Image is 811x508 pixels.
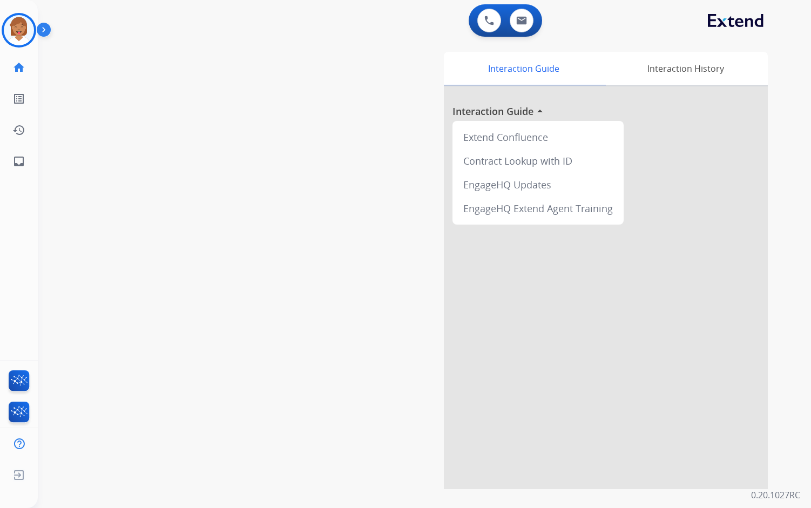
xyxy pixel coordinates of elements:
[457,125,619,149] div: Extend Confluence
[12,92,25,105] mat-icon: list_alt
[457,149,619,173] div: Contract Lookup with ID
[12,61,25,74] mat-icon: home
[603,52,768,85] div: Interaction History
[12,124,25,137] mat-icon: history
[4,15,34,45] img: avatar
[12,155,25,168] mat-icon: inbox
[457,197,619,220] div: EngageHQ Extend Agent Training
[457,173,619,197] div: EngageHQ Updates
[444,52,603,85] div: Interaction Guide
[751,489,800,502] p: 0.20.1027RC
